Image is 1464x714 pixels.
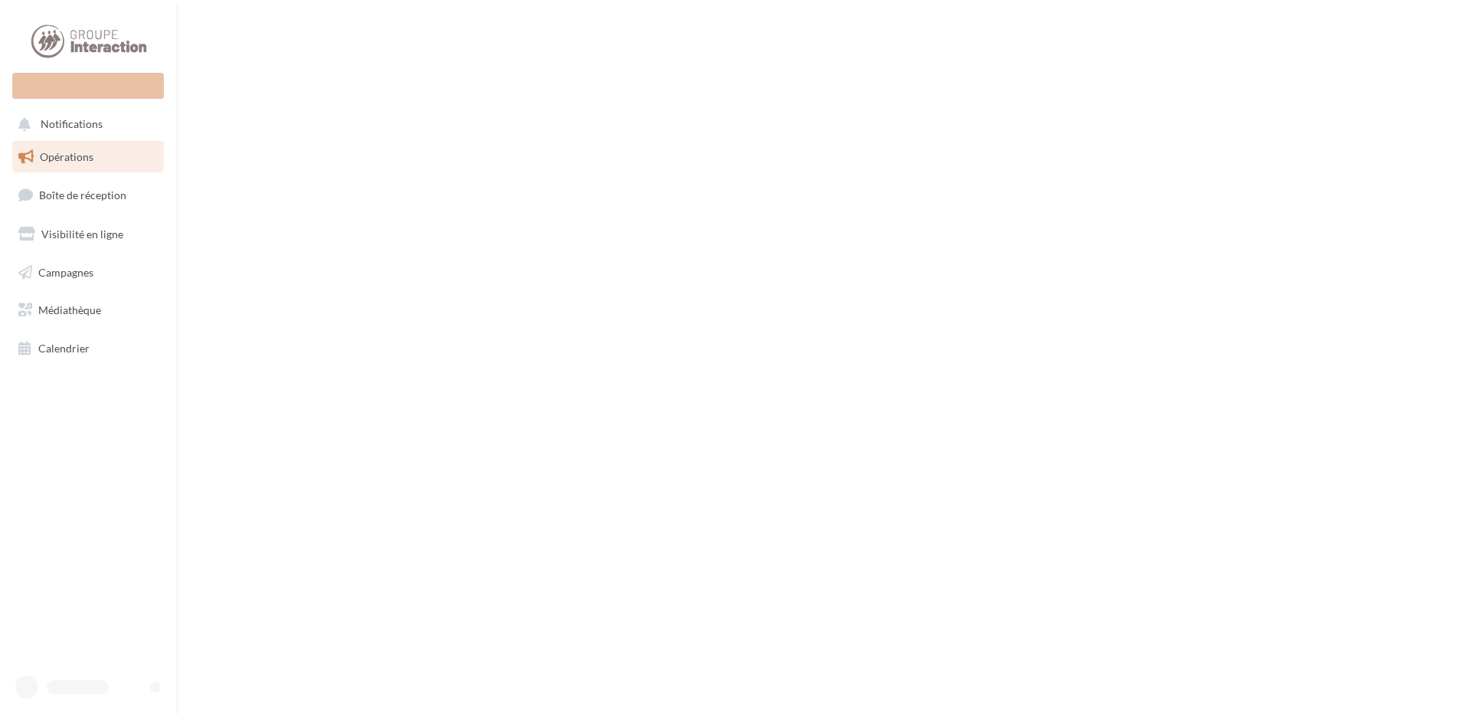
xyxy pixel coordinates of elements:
[9,218,167,251] a: Visibilité en ligne
[41,228,123,241] span: Visibilité en ligne
[41,118,103,131] span: Notifications
[9,257,167,289] a: Campagnes
[9,294,167,326] a: Médiathèque
[40,150,93,163] span: Opérations
[12,73,164,99] div: Nouvelle campagne
[38,342,90,355] span: Calendrier
[9,332,167,365] a: Calendrier
[9,141,167,173] a: Opérations
[39,188,126,201] span: Boîte de réception
[38,265,93,278] span: Campagnes
[38,303,101,316] span: Médiathèque
[9,178,167,211] a: Boîte de réception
